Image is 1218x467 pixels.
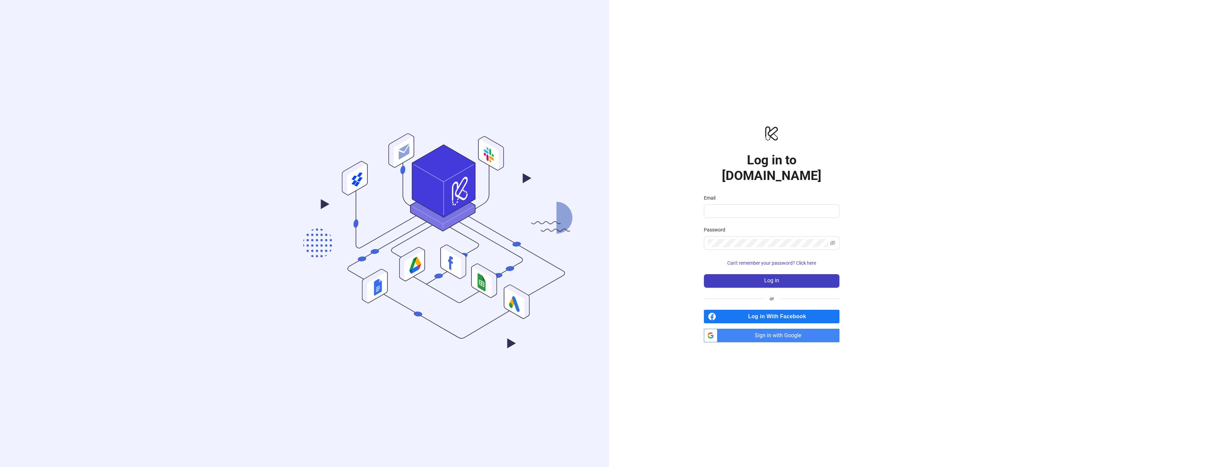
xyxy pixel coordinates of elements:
[704,310,839,323] a: Log in With Facebook
[704,226,730,233] label: Password
[727,260,816,266] span: Can't remember your password? Click here
[704,258,839,269] button: Can't remember your password? Click here
[708,207,834,215] input: Email
[720,329,839,342] span: Sign in with Google
[704,194,720,202] label: Email
[704,329,839,342] a: Sign in with Google
[764,278,779,284] span: Log in
[704,260,839,266] a: Can't remember your password? Click here
[704,274,839,288] button: Log in
[708,239,829,247] input: Password
[719,310,839,323] span: Log in With Facebook
[830,240,835,246] span: eye-invisible
[704,152,839,183] h1: Log in to [DOMAIN_NAME]
[764,295,779,302] span: or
